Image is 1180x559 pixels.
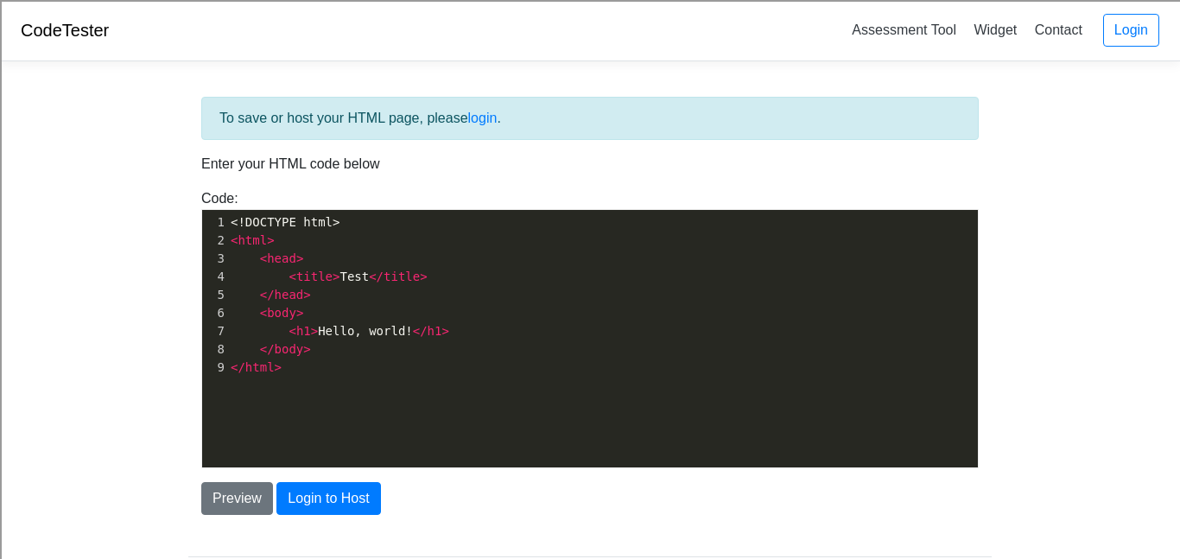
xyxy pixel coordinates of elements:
[296,306,303,320] span: >
[202,322,227,340] div: 7
[231,215,339,229] span: <!DOCTYPE html>
[231,270,428,283] span: Test
[7,69,1173,85] div: Options
[384,270,420,283] span: title
[420,270,427,283] span: >
[7,54,1173,69] div: Delete
[7,100,1173,116] div: Rename
[231,360,245,374] span: </
[231,233,238,247] span: <
[275,342,304,356] span: body
[413,324,428,338] span: </
[202,340,227,359] div: 8
[202,304,227,322] div: 6
[202,213,227,232] div: 1
[296,251,303,265] span: >
[260,342,275,356] span: </
[369,270,384,283] span: </
[260,288,275,302] span: </
[202,286,227,304] div: 5
[202,268,227,286] div: 4
[267,251,296,265] span: head
[202,232,227,250] div: 2
[267,233,274,247] span: >
[428,324,442,338] span: h1
[7,7,1173,22] div: Sort A > Z
[289,324,295,338] span: <
[289,270,295,283] span: <
[7,38,1173,54] div: Move To ...
[296,324,311,338] span: h1
[260,251,267,265] span: <
[7,85,1173,100] div: Sign out
[303,288,310,302] span: >
[7,116,1173,131] div: Move To ...
[441,324,448,338] span: >
[275,288,304,302] span: head
[267,306,296,320] span: body
[202,250,227,268] div: 3
[231,324,449,338] span: Hello, world!
[296,270,333,283] span: title
[333,270,339,283] span: >
[238,233,267,247] span: html
[275,360,282,374] span: >
[245,360,275,374] span: html
[303,342,310,356] span: >
[311,324,318,338] span: >
[188,188,992,468] div: Code:
[7,22,1173,38] div: Sort New > Old
[260,306,267,320] span: <
[202,359,227,377] div: 9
